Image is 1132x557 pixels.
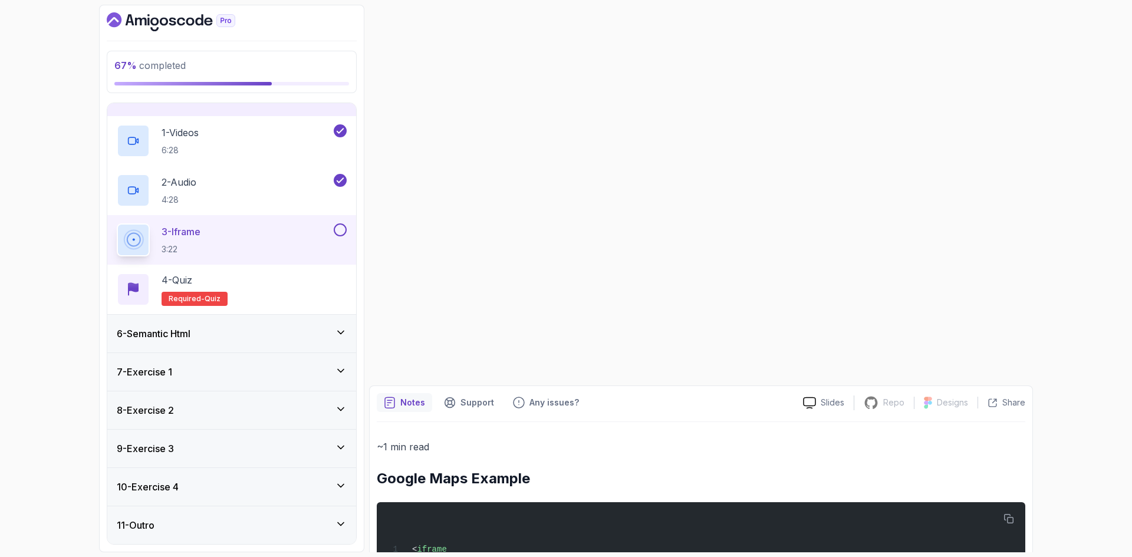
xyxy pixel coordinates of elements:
[417,545,446,554] span: iframe
[107,391,356,429] button: 8-Exercise 2
[162,225,200,239] p: 3 - Iframe
[162,273,192,287] p: 4 - Quiz
[377,439,1025,455] p: ~1 min read
[117,441,174,456] h3: 9 - Exercise 3
[117,273,347,306] button: 4-QuizRequired-quiz
[937,397,968,408] p: Designs
[400,397,425,408] p: Notes
[978,397,1025,408] button: Share
[437,393,501,412] button: Support button
[117,124,347,157] button: 1-Videos6:28
[107,315,356,352] button: 6-Semantic Html
[1002,397,1025,408] p: Share
[883,397,904,408] p: Repo
[412,545,417,554] span: <
[162,144,199,156] p: 6:28
[377,393,432,412] button: notes button
[107,506,356,544] button: 11-Outro
[117,480,179,494] h3: 10 - Exercise 4
[162,126,199,140] p: 1 - Videos
[117,327,190,341] h3: 6 - Semantic Html
[117,223,347,256] button: 3-Iframe3:22
[794,397,854,409] a: Slides
[529,397,579,408] p: Any issues?
[107,468,356,506] button: 10-Exercise 4
[107,353,356,391] button: 7-Exercise 1
[162,194,196,206] p: 4:28
[107,430,356,467] button: 9-Exercise 3
[114,60,186,71] span: completed
[162,243,200,255] p: 3:22
[205,294,221,304] span: quiz
[377,469,1025,488] h2: Google Maps Example
[117,365,172,379] h3: 7 - Exercise 1
[821,397,844,408] p: Slides
[117,403,174,417] h3: 8 - Exercise 2
[162,175,196,189] p: 2 - Audio
[169,294,205,304] span: Required-
[117,174,347,207] button: 2-Audio4:28
[114,60,137,71] span: 67 %
[117,518,154,532] h3: 11 - Outro
[107,12,262,31] a: Dashboard
[460,397,494,408] p: Support
[506,393,586,412] button: Feedback button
